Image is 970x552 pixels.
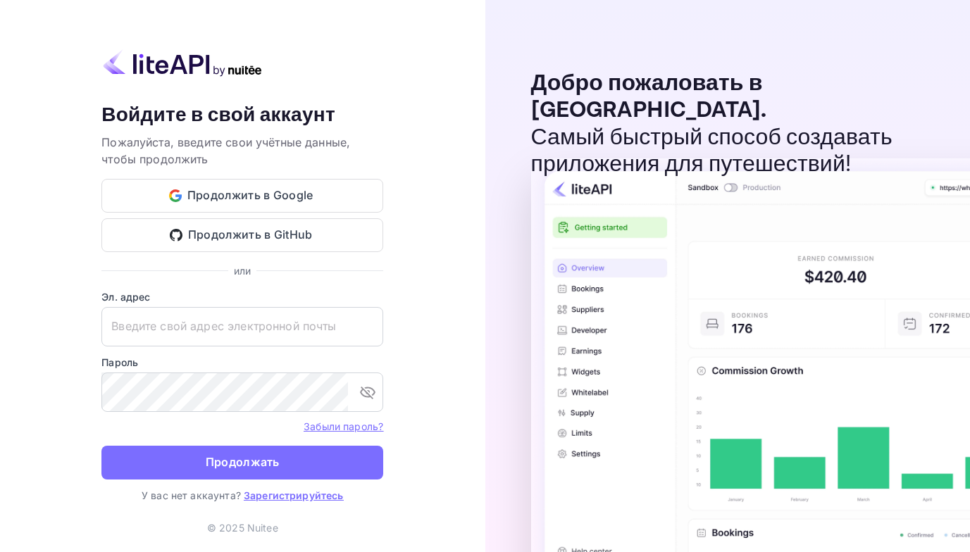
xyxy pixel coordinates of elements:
button: Продолжить в GitHub [101,218,383,252]
ya-tr-span: Продолжить в Google [187,186,313,205]
img: liteapi [101,49,263,77]
ya-tr-span: Самый быстрый способ создавать приложения для путешествий! [531,123,893,179]
ya-tr-span: Добро пожаловать в [GEOGRAPHIC_DATA]. [531,69,767,125]
button: Продолжать [101,446,383,479]
a: Забыли пароль? [304,419,383,433]
ya-tr-span: Эл. адрес [101,291,150,303]
ya-tr-span: У вас нет аккаунта? [142,489,241,501]
button: переключить видимость пароля [354,378,382,406]
input: Введите свой адрес электронной почты [101,307,383,346]
ya-tr-span: Пожалуйста, введите свои учётные данные, чтобы продолжить [101,135,350,166]
ya-tr-span: © 2025 Nuitee [207,522,278,534]
ya-tr-span: Пароль [101,356,138,368]
a: Зарегистрируйтесь [244,489,344,501]
ya-tr-span: Продолжать [206,453,280,472]
ya-tr-span: Войдите в свой аккаунт [101,102,335,128]
ya-tr-span: или [234,265,251,277]
ya-tr-span: Забыли пароль? [304,420,383,432]
ya-tr-span: Продолжить в GitHub [188,225,313,244]
button: Продолжить в Google [101,179,383,213]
